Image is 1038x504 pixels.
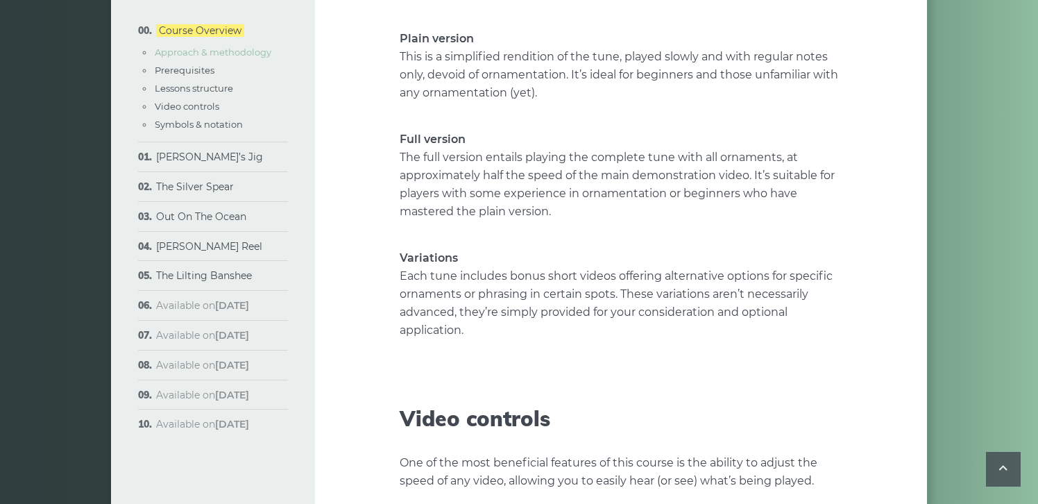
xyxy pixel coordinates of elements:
[156,24,244,37] a: Course Overview
[156,269,252,282] a: The Lilting Banshee
[215,329,249,342] strong: [DATE]
[156,180,234,193] a: The Silver Spear
[400,406,842,431] h2: Video controls
[155,47,271,58] a: Approach & methodology
[155,83,233,94] a: Lessons structure
[400,32,474,45] strong: Plain version
[400,249,842,339] p: Each tune includes bonus short videos offering alternative options for specific ornaments or phra...
[215,389,249,401] strong: [DATE]
[155,101,219,112] a: Video controls
[155,65,214,76] a: Prerequisites
[215,299,249,312] strong: [DATE]
[156,210,246,223] a: Out On The Ocean
[155,119,243,130] a: Symbols & notation
[400,131,842,221] p: The full version entails playing the complete tune with all ornaments, at approximately half the ...
[156,418,249,430] span: Available on
[400,251,458,264] strong: Variations
[215,359,249,371] strong: [DATE]
[156,240,262,253] a: [PERSON_NAME] Reel
[400,30,842,102] p: This is a simplified rendition of the tune, played slowly and with regular notes only, devoid of ...
[156,389,249,401] span: Available on
[156,299,249,312] span: Available on
[156,359,249,371] span: Available on
[400,454,842,490] p: One of the most beneficial features of this course is the ability to adjust the speed of any vide...
[400,133,466,146] strong: Full version
[156,151,263,163] a: [PERSON_NAME]’s Jig
[215,418,249,430] strong: [DATE]
[156,329,249,342] span: Available on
